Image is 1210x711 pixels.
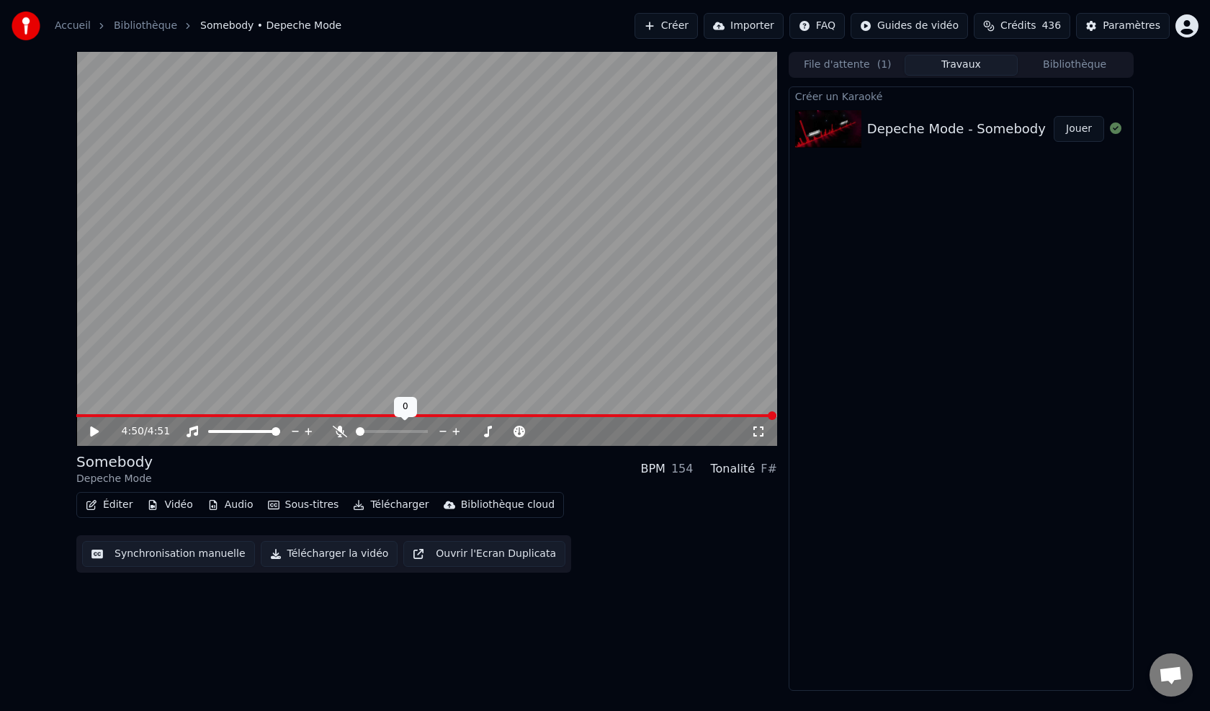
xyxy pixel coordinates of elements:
[635,13,698,39] button: Créer
[789,13,845,39] button: FAQ
[461,498,555,512] div: Bibliothèque cloud
[1041,19,1061,33] span: 436
[12,12,40,40] img: youka
[1103,19,1160,33] div: Paramètres
[141,495,198,515] button: Vidéo
[122,424,144,439] span: 4:50
[82,541,255,567] button: Synchronisation manuelle
[877,58,892,72] span: ( 1 )
[974,13,1070,39] button: Crédits436
[761,460,777,478] div: F#
[262,495,345,515] button: Sous-titres
[905,55,1018,76] button: Travaux
[114,19,177,33] a: Bibliothèque
[122,424,156,439] div: /
[347,495,434,515] button: Télécharger
[261,541,398,567] button: Télécharger la vidéo
[1018,55,1131,76] button: Bibliothèque
[76,452,153,472] div: Somebody
[148,424,170,439] span: 4:51
[200,19,341,33] span: Somebody • Depeche Mode
[671,460,694,478] div: 154
[80,495,138,515] button: Éditer
[851,13,968,39] button: Guides de vidéo
[202,495,259,515] button: Audio
[867,119,1046,139] div: Depeche Mode - Somebody
[704,13,784,39] button: Importer
[1149,653,1193,697] a: Ouvrir le chat
[791,55,905,76] button: File d'attente
[640,460,665,478] div: BPM
[55,19,341,33] nav: breadcrumb
[394,397,417,417] div: 0
[1000,19,1036,33] span: Crédits
[76,472,153,486] div: Depeche Mode
[710,460,755,478] div: Tonalité
[403,541,565,567] button: Ouvrir l'Ecran Duplicata
[55,19,91,33] a: Accueil
[1076,13,1170,39] button: Paramètres
[1054,116,1104,142] button: Jouer
[789,87,1133,104] div: Créer un Karaoké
